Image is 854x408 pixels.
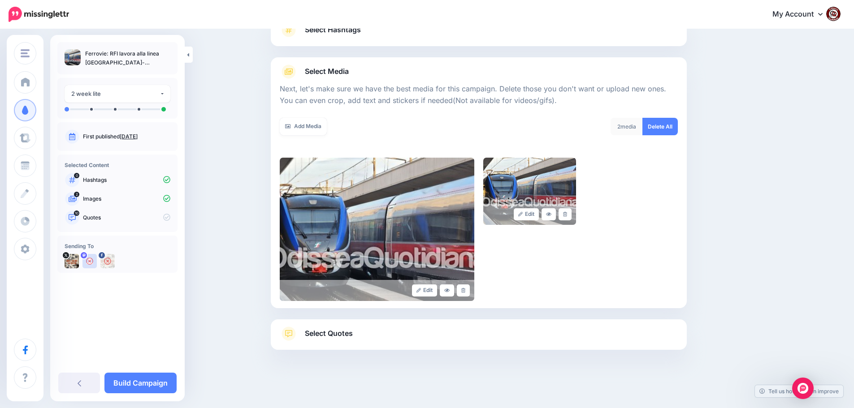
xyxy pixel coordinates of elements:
img: uTTNWBrh-84924.jpeg [65,254,79,268]
a: Select Hashtags [280,23,678,46]
img: menu.png [21,49,30,57]
p: First published [83,133,170,141]
a: Select Media [280,64,678,79]
img: Missinglettr [9,7,69,22]
span: 2 [617,123,620,130]
a: Select Quotes [280,326,678,350]
a: Add Media [280,118,327,135]
img: user_default_image.png [82,254,97,268]
span: 2 [74,192,79,197]
a: Edit [412,284,438,296]
a: Delete All [642,118,678,135]
a: [DATE] [120,133,138,140]
span: Select Media [305,65,349,77]
img: f5d894f6756c4126686c199ed67852bb_thumb.jpg [65,49,81,65]
div: media [611,118,643,135]
img: 6babe56b46a8b9af30c3822b575cac4e_large.jpg [483,158,576,225]
h4: Selected Content [65,162,170,168]
p: Hashtags [83,176,170,184]
h4: Sending To [65,243,170,249]
img: 463453305_2684324355074873_6393692129472495966_n-bsa154739.jpg [100,254,115,268]
span: Select Hashtags [305,24,361,36]
button: 2 week lite [65,85,170,103]
a: Edit [514,208,539,220]
a: Tell us how we can improve [755,385,843,397]
p: Quotes [83,214,170,222]
p: Ferrovie: RFI lavora alla linea [GEOGRAPHIC_DATA]-[GEOGRAPHIC_DATA] [85,49,170,67]
img: f5d894f6756c4126686c199ed67852bb_large.jpg [280,158,474,301]
p: Images [83,195,170,203]
div: Open Intercom Messenger [792,378,814,399]
div: 2 week lite [71,89,160,99]
span: 0 [74,173,79,178]
span: 10 [74,210,79,216]
a: My Account [763,4,841,26]
span: Select Quotes [305,327,353,339]
div: Select Media [280,79,678,301]
p: Next, let's make sure we have the best media for this campaign. Delete those you don't want or up... [280,83,678,107]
